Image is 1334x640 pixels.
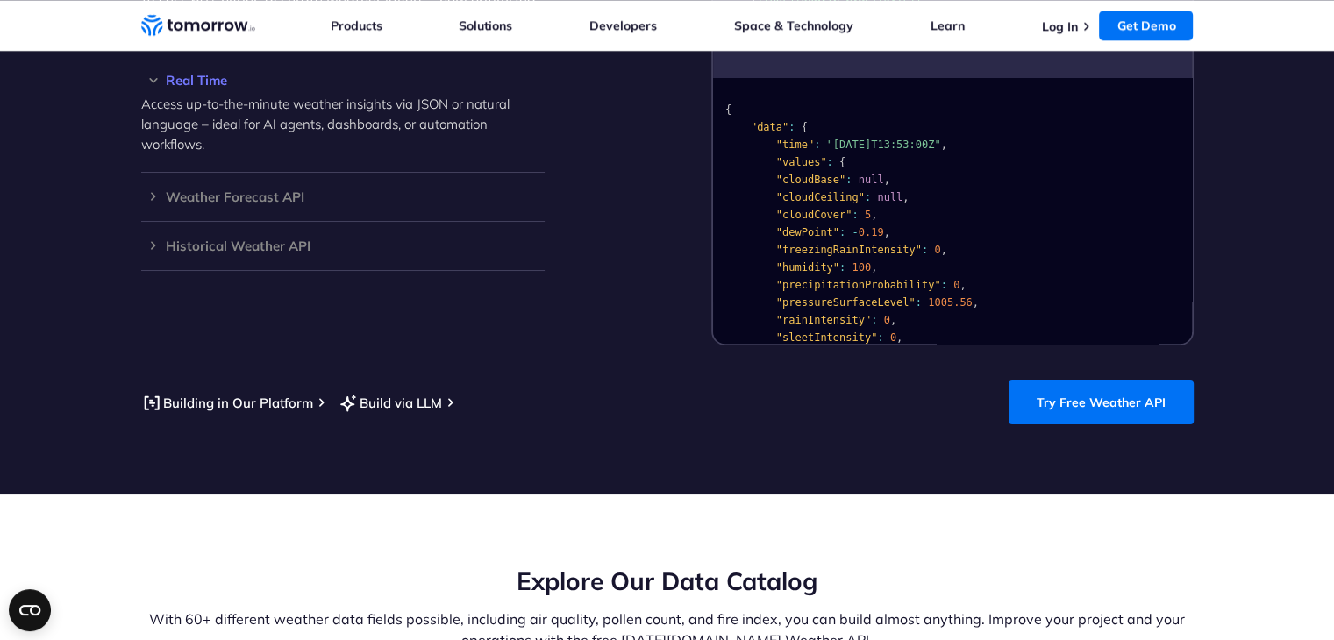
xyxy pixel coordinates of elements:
[852,261,871,274] span: 100
[883,174,889,186] span: ,
[845,174,852,186] span: :
[141,12,255,39] a: Home link
[858,174,883,186] span: null
[141,74,545,87] h3: Real Time
[775,244,921,256] span: "freezingRainIntensity"
[775,331,877,344] span: "sleetIntensity"
[775,226,838,238] span: "dewPoint"
[889,331,895,344] span: 0
[915,296,921,309] span: :
[338,392,442,414] a: Build via LLM
[141,239,545,252] h3: Historical Weather API
[775,174,845,186] span: "cloudBase"
[775,296,915,309] span: "pressureSurfaceLevel"
[940,244,946,256] span: ,
[775,139,813,151] span: "time"
[852,226,858,238] span: -
[775,261,838,274] span: "humidity"
[826,156,832,168] span: :
[1041,18,1077,34] a: Log In
[883,314,889,326] span: 0
[775,191,864,203] span: "cloudCeiling"
[871,209,877,221] span: ,
[931,18,965,33] a: Learn
[725,103,731,116] span: {
[972,296,978,309] span: ,
[788,121,795,133] span: :
[902,191,909,203] span: ,
[883,226,889,238] span: ,
[331,18,382,33] a: Products
[928,296,973,309] span: 1005.56
[871,261,877,274] span: ,
[775,279,940,291] span: "precipitationProbability"
[839,156,845,168] span: {
[940,279,946,291] span: :
[1009,380,1194,424] a: Try Free Weather API
[877,331,883,344] span: :
[801,121,807,133] span: {
[864,209,870,221] span: 5
[141,94,545,154] p: Access up-to-the-minute weather insights via JSON or natural language – ideal for AI agents, dash...
[141,190,545,203] h3: Weather Forecast API
[814,139,820,151] span: :
[826,139,940,151] span: "[DATE]T13:53:00Z"
[141,565,1194,598] h2: Explore Our Data Catalog
[896,331,902,344] span: ,
[934,244,940,256] span: 0
[775,209,852,221] span: "cloudCover"
[1099,11,1193,40] a: Get Demo
[921,244,927,256] span: :
[889,314,895,326] span: ,
[141,392,313,414] a: Building in Our Platform
[864,191,870,203] span: :
[877,191,902,203] span: null
[858,226,883,238] span: 0.19
[775,314,870,326] span: "rainIntensity"
[852,209,858,221] span: :
[839,261,845,274] span: :
[459,18,512,33] a: Solutions
[589,18,657,33] a: Developers
[953,279,959,291] span: 0
[734,18,853,33] a: Space & Technology
[871,314,877,326] span: :
[940,139,946,151] span: ,
[839,226,845,238] span: :
[750,121,788,133] span: "data"
[9,589,51,631] button: Open CMP widget
[775,156,826,168] span: "values"
[959,279,966,291] span: ,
